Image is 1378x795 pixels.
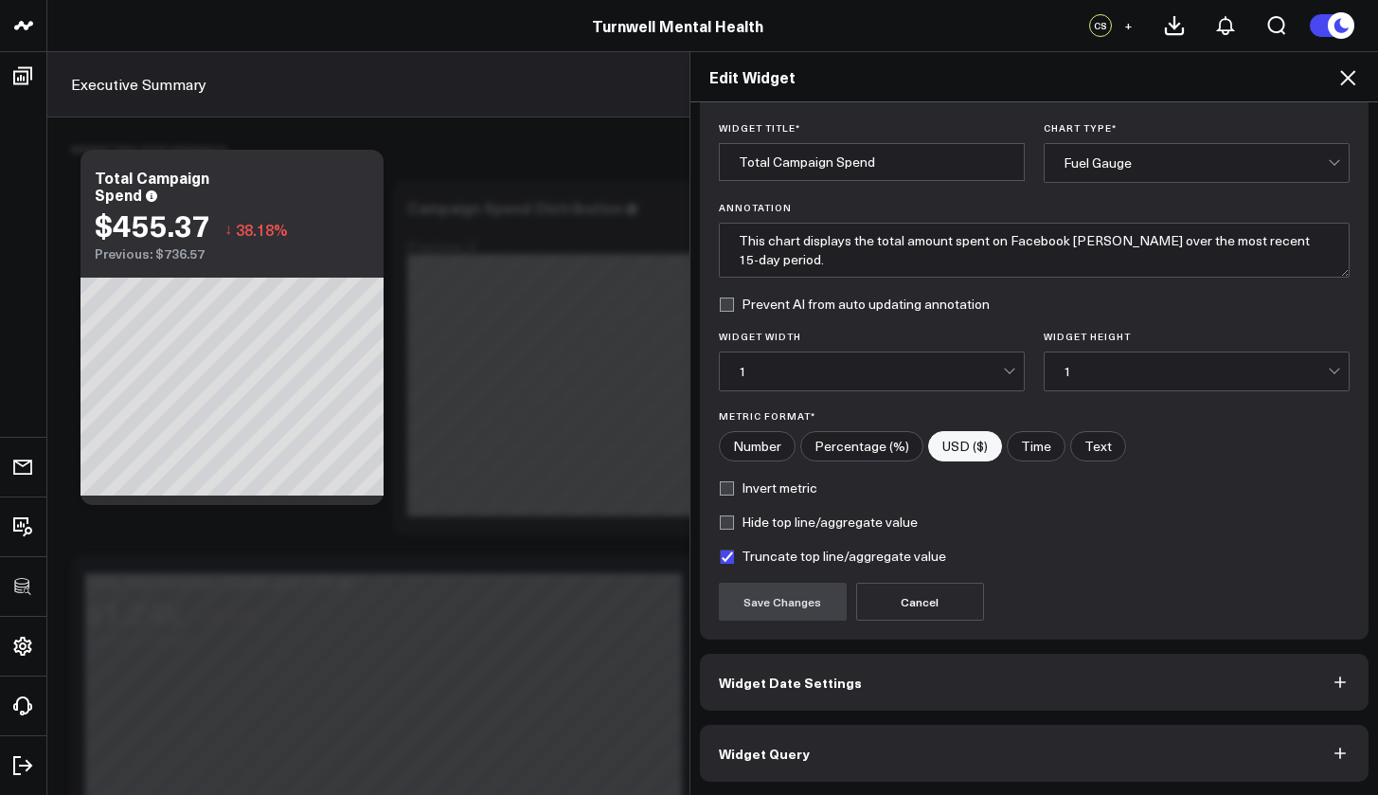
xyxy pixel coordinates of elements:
[719,331,1025,342] label: Widget Width
[719,515,918,530] label: Hide top line/aggregate value
[1044,122,1350,134] label: Chart Type *
[719,297,990,312] label: Prevent AI from auto updating annotation
[719,583,847,621] button: Save Changes
[719,143,1025,181] input: Enter your widget title
[592,15,763,36] a: Turnwell Mental Health
[719,480,817,496] label: Invert metric
[928,431,1002,461] label: USD ($)
[800,431,923,461] label: Percentage (%)
[719,202,1351,213] label: Annotation
[1044,331,1350,342] label: Widget Height
[1007,431,1065,461] label: Time
[700,654,1369,711] button: Widget Date Settings
[1124,19,1133,32] span: +
[739,364,1003,379] div: 1
[719,410,1351,422] label: Metric Format*
[709,66,1360,87] h2: Edit Widget
[856,583,984,621] button: Cancel
[1064,364,1328,379] div: 1
[719,549,946,564] label: Truncate top line/aggregate value
[719,746,810,761] span: Widget Query
[719,675,862,690] span: Widget Date Settings
[1070,431,1126,461] label: Text
[1117,14,1139,37] button: +
[1064,155,1328,171] div: Fuel Gauge
[719,122,1025,134] label: Widget Title *
[700,725,1369,782] button: Widget Query
[719,431,796,461] label: Number
[1089,14,1112,37] div: CS
[719,223,1351,278] textarea: This chart displays the total amount spent on Facebook [PERSON_NAME] over the most recent 15-day ...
